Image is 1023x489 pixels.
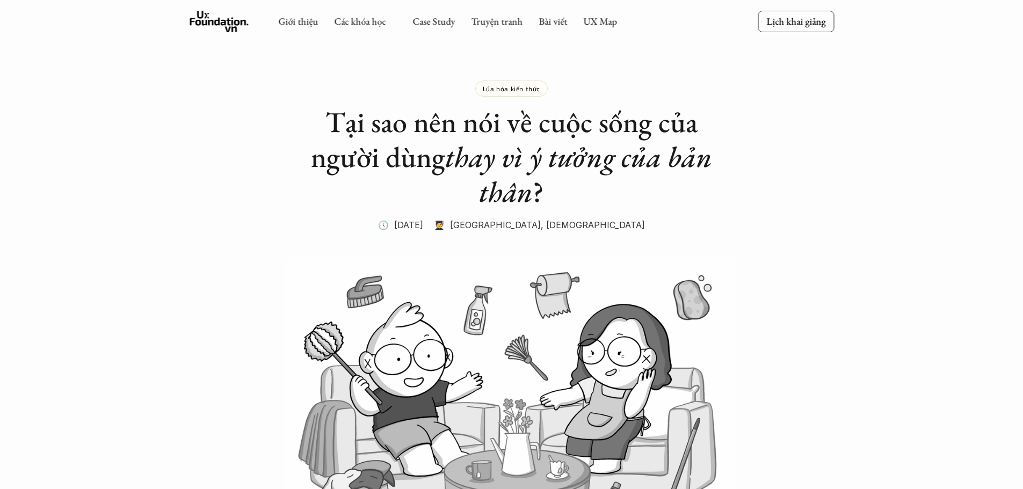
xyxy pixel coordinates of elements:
a: Truyện tranh [471,15,523,27]
a: Các khóa học [334,15,386,27]
a: UX Map [583,15,617,27]
p: Lúa hóa kiến thức [483,85,540,92]
h1: Tại sao nên nói về cuộc sống của người dùng ? [297,105,727,209]
a: Giới thiệu [278,15,318,27]
p: Lịch khai giảng [766,15,825,27]
a: Lịch khai giảng [758,11,834,32]
p: 🕔 [DATE] [378,217,423,233]
em: thay vì ý tưởng của bản thân [445,138,719,210]
p: , [DEMOGRAPHIC_DATA] [541,217,645,233]
a: Case Study [412,15,455,27]
p: 🧑‍🎓 [GEOGRAPHIC_DATA] [434,217,541,233]
a: Bài viết [539,15,567,27]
